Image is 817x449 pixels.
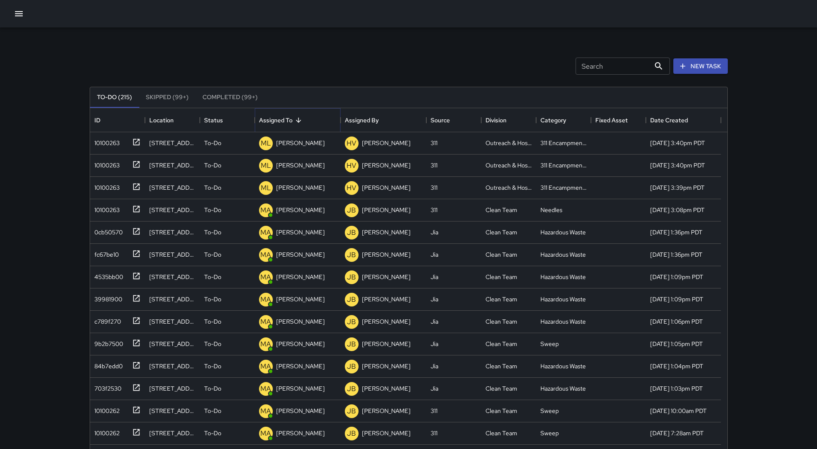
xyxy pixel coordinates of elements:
div: Needles [540,206,562,214]
div: Jia [431,228,438,237]
p: [PERSON_NAME] [276,340,325,348]
div: 311 [431,139,437,147]
div: 311 [431,161,437,170]
div: Assigned To [255,108,341,132]
div: 9/17/2025, 3:08pm PDT [650,206,705,214]
p: To-Do [204,407,221,415]
p: [PERSON_NAME] [362,407,410,415]
div: Clean Team [485,228,517,237]
div: 9/17/2025, 7:28am PDT [650,429,704,437]
p: MA [260,384,271,394]
div: 151 6th Street [149,317,196,326]
button: Completed (99+) [196,87,265,108]
div: c789f270 [91,314,121,326]
p: HV [347,183,356,193]
div: 9b2b7500 [91,336,123,348]
p: MA [260,361,271,372]
p: To-Do [204,384,221,393]
button: New Task [673,58,728,74]
div: 101 6th Street [149,362,196,370]
p: [PERSON_NAME] [362,340,410,348]
div: 4535bb00 [91,269,123,281]
div: Date Created [646,108,721,132]
p: JB [347,317,356,327]
p: [PERSON_NAME] [362,273,410,281]
p: [PERSON_NAME] [276,317,325,326]
p: HV [347,138,356,149]
p: MA [260,250,271,260]
p: ML [261,138,271,149]
p: To-Do [204,295,221,303]
div: Assigned By [341,108,426,132]
p: [PERSON_NAME] [362,317,410,326]
div: 9/17/2025, 1:36pm PDT [650,228,702,237]
div: Category [540,108,566,132]
p: To-Do [204,340,221,348]
p: [PERSON_NAME] [362,183,410,192]
div: Sweep [540,407,559,415]
div: Hazardous Waste [540,317,586,326]
p: To-Do [204,362,221,370]
p: MA [260,428,271,439]
p: [PERSON_NAME] [362,384,410,393]
p: JB [347,205,356,215]
div: 9/17/2025, 1:09pm PDT [650,295,703,303]
div: 311 [431,407,437,415]
div: 9/17/2025, 1:06pm PDT [650,317,703,326]
div: Clean Team [485,273,517,281]
div: Hazardous Waste [540,362,586,370]
div: 934 Howard Street [149,407,196,415]
p: ML [261,183,271,193]
div: Hazardous Waste [540,273,586,281]
p: JB [347,272,356,282]
div: 10100263 [91,158,120,170]
div: 993 Mission Street [149,183,196,192]
div: Source [426,108,481,132]
p: [PERSON_NAME] [362,206,410,214]
div: 9/17/2025, 1:36pm PDT [650,250,702,259]
div: 9/17/2025, 1:03pm PDT [650,384,703,393]
p: MA [260,406,271,416]
div: Hazardous Waste [540,295,586,303]
div: Jia [431,250,438,259]
p: [PERSON_NAME] [362,161,410,170]
div: Assigned By [345,108,379,132]
div: 102 6th Street [149,139,196,147]
div: Status [200,108,255,132]
p: [PERSON_NAME] [276,273,325,281]
p: [PERSON_NAME] [276,183,325,192]
div: ID [90,108,145,132]
div: Category [536,108,591,132]
div: 9/17/2025, 1:04pm PDT [650,362,703,370]
div: Date Created [650,108,688,132]
p: To-Do [204,183,221,192]
div: Fixed Asset [591,108,646,132]
div: 311 [431,183,437,192]
div: Division [481,108,536,132]
p: JB [347,384,356,394]
div: 9/17/2025, 3:40pm PDT [650,139,705,147]
p: To-Do [204,139,221,147]
p: To-Do [204,206,221,214]
div: Clean Team [485,429,517,437]
p: [PERSON_NAME] [276,295,325,303]
div: 9/17/2025, 1:05pm PDT [650,340,703,348]
div: Fixed Asset [595,108,628,132]
div: 703f2530 [91,381,121,393]
p: To-Do [204,273,221,281]
p: [PERSON_NAME] [276,161,325,170]
p: To-Do [204,250,221,259]
p: MA [260,205,271,215]
div: Clean Team [485,384,517,393]
div: Division [485,108,506,132]
div: 135 6th Street [149,340,196,348]
div: 311 [431,429,437,437]
p: [PERSON_NAME] [276,429,325,437]
div: 311 Encampments [540,139,587,147]
div: Hazardous Waste [540,384,586,393]
div: Source [431,108,450,132]
p: [PERSON_NAME] [362,295,410,303]
p: [PERSON_NAME] [362,139,410,147]
p: [PERSON_NAME] [276,228,325,237]
div: 39981900 [91,291,122,303]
